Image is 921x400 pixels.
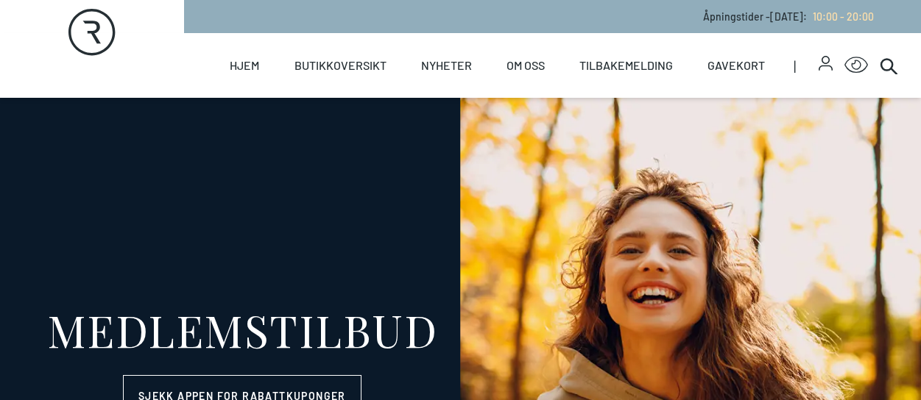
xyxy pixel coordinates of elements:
[794,33,819,98] span: |
[47,307,438,351] div: MEDLEMSTILBUD
[579,33,673,98] a: Tilbakemelding
[707,33,765,98] a: Gavekort
[703,9,874,24] p: Åpningstider - [DATE] :
[294,33,387,98] a: Butikkoversikt
[230,33,259,98] a: Hjem
[807,10,874,23] a: 10:00 - 20:00
[421,33,472,98] a: Nyheter
[507,33,545,98] a: Om oss
[844,54,868,77] button: Open Accessibility Menu
[813,10,874,23] span: 10:00 - 20:00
